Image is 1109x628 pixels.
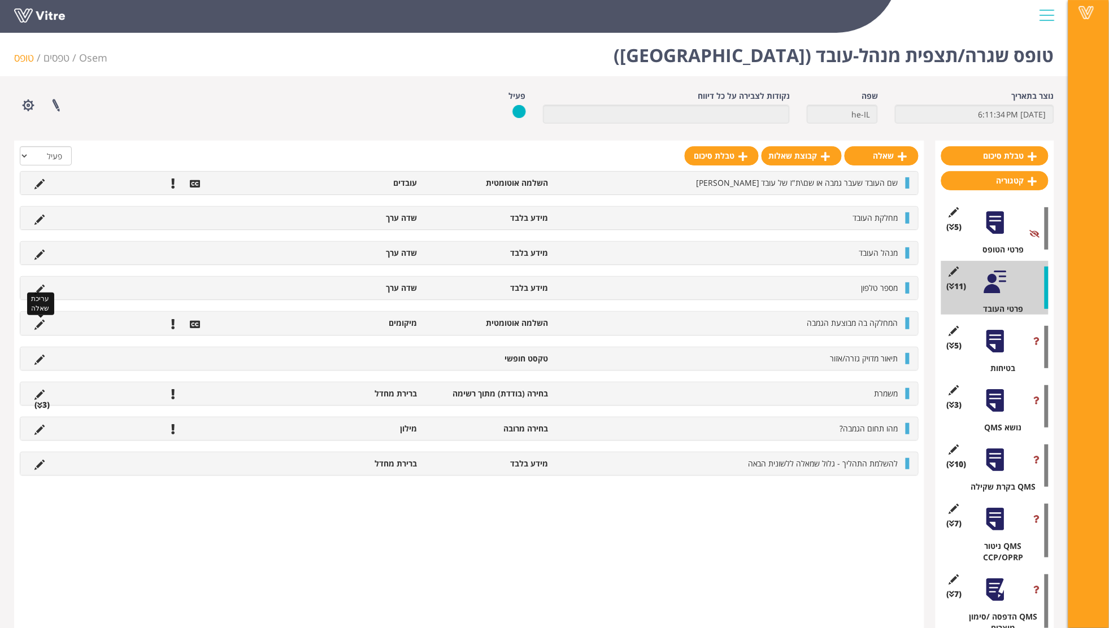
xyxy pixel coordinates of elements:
[423,247,554,259] li: מידע בלבד
[423,388,554,399] li: בחירה (בודדת) מתוך רשימה
[614,28,1054,76] h1: טופס שגרה/תצפית מנהל-עובד ([GEOGRAPHIC_DATA])
[512,104,526,119] img: yes
[292,423,423,434] li: מילון
[862,90,878,102] label: שפה
[696,177,898,188] span: שם העובד שעבר גמבה או שם\ת"ז של עובד [PERSON_NAME]
[947,399,962,411] span: (3 )
[14,51,44,66] li: טופס
[423,458,554,469] li: מידע בלבד
[423,282,554,294] li: מידע בלבד
[423,423,554,434] li: בחירה מרובה
[947,588,962,600] span: (7 )
[807,317,898,328] span: המחלקה בה מבוצעת הגמבה
[947,281,967,292] span: (11 )
[862,282,898,293] span: מספר טלפון
[941,146,1049,165] a: טבלת סיכום
[840,423,898,434] span: מהו תחום הגמבה?
[423,317,554,329] li: השלמה אוטומטית
[830,353,898,364] span: תיאור מדויק גזרה/אזור
[292,282,423,294] li: שדה ערך
[1012,90,1054,102] label: נוצר בתאריך
[950,244,1049,255] div: פרטי הטופס
[29,399,55,411] li: (3 )
[950,303,1049,315] div: פרטי העובד
[423,177,554,189] li: השלמה אוטומטית
[748,458,898,469] span: להשלמת התהליך - גלול שמאלה ללשונית הבאה
[947,518,962,529] span: (7 )
[292,317,423,329] li: מיקומים
[292,177,423,189] li: עובדים
[950,540,1049,563] div: QMS ניטור CCP/OPRP
[292,212,423,224] li: שדה ערך
[947,340,962,351] span: (5 )
[947,221,962,233] span: (5 )
[698,90,790,102] label: נקודות לצבירה על כל דיווח
[44,51,69,64] a: טפסים
[79,51,107,64] span: 402
[950,363,1049,374] div: בטיחות
[875,388,898,399] span: משמרת
[685,146,759,165] a: טבלת סיכום
[947,459,967,470] span: (10 )
[853,212,898,223] span: מחלקת העובד
[423,212,554,224] li: מידע בלבד
[27,293,54,315] div: עריכת שאלה
[845,146,919,165] a: שאלה
[509,90,526,102] label: פעיל
[950,422,1049,433] div: נושא QMS
[292,388,423,399] li: ברירת מחדל
[859,247,898,258] span: מנהל העובד
[762,146,842,165] a: קבוצת שאלות
[292,247,423,259] li: שדה ערך
[423,353,554,364] li: טקסט חופשי
[950,481,1049,492] div: QMS בקרת שקילה
[941,171,1049,190] a: קטגוריה
[292,458,423,469] li: ברירת מחדל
